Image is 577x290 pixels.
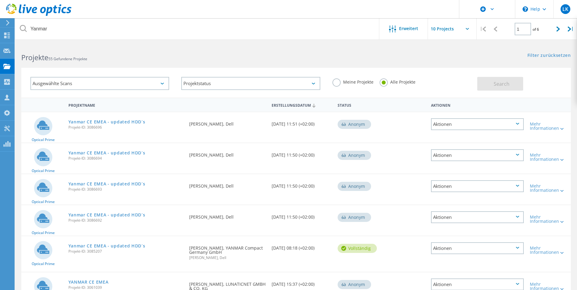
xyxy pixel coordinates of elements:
[431,118,524,130] div: Aktionen
[477,18,489,40] div: |
[186,174,269,194] div: [PERSON_NAME], Dell
[269,112,335,132] div: [DATE] 11:51 (+02:00)
[186,236,269,266] div: [PERSON_NAME], YANMAR Compact Germany GmbH
[527,53,571,58] a: Filter zurücksetzen
[269,143,335,163] div: [DATE] 11:50 (+02:00)
[431,242,524,254] div: Aktionen
[68,188,183,191] span: Projekt-ID: 3086693
[48,56,87,61] span: 55 Gefundene Projekte
[269,99,335,111] div: Erstellungsdatum
[530,184,568,192] div: Mehr Informationen
[431,149,524,161] div: Aktionen
[431,180,524,192] div: Aktionen
[32,231,55,235] span: Optical Prime
[68,250,183,253] span: Projekt-ID: 3085207
[186,112,269,132] div: [PERSON_NAME], Dell
[530,122,568,130] div: Mehr Informationen
[332,78,374,84] label: Meine Projekte
[32,262,55,266] span: Optical Prime
[32,200,55,204] span: Optical Prime
[533,27,539,32] span: of 6
[562,7,568,12] span: LK
[338,213,371,222] div: Anonym
[21,53,48,62] b: Projekte
[269,174,335,194] div: [DATE] 11:50 (+02:00)
[68,213,145,217] a: Yanmar CE EMEA - updated HDD´s
[186,205,269,225] div: [PERSON_NAME], Dell
[30,77,169,90] div: Ausgewählte Scans
[68,182,145,186] a: Yanmar CE EMEA - updated HDD´s
[32,169,55,173] span: Optical Prime
[530,215,568,223] div: Mehr Informationen
[338,182,371,191] div: Anonym
[335,99,384,110] div: Status
[68,120,145,124] a: Yanmar CE EMEA - updated HDD´s
[530,246,568,254] div: Mehr Informationen
[338,244,377,253] div: vollständig
[565,18,577,40] div: |
[494,81,509,87] span: Search
[68,151,145,155] a: Yanmar CE EMEA - updated HDD´s
[186,143,269,163] div: [PERSON_NAME], Dell
[523,6,528,12] svg: \n
[338,151,371,160] div: Anonym
[68,157,183,160] span: Projekt-ID: 3086694
[477,77,523,91] button: Search
[15,18,380,40] input: Projekte nach Namen, Verantwortlichem, ID, Unternehmen usw. suchen
[6,13,71,17] a: Live Optics Dashboard
[428,99,527,110] div: Aktionen
[189,256,266,260] span: [PERSON_NAME], Dell
[32,138,55,142] span: Optical Prime
[338,280,371,289] div: Anonym
[530,153,568,161] div: Mehr Informationen
[269,236,335,256] div: [DATE] 08:18 (+02:00)
[338,120,371,129] div: Anonym
[431,211,524,223] div: Aktionen
[68,280,109,284] a: YANMAR CE EMEA
[68,286,183,289] span: Projekt-ID: 3061039
[380,78,415,84] label: Alle Projekte
[399,26,418,31] span: Erweitert
[68,126,183,129] span: Projekt-ID: 3086696
[68,219,183,222] span: Projekt-ID: 3086692
[68,244,145,248] a: Yanmar CE EMEA - updated HDD´s
[269,205,335,225] div: [DATE] 11:50 (+02:00)
[181,77,320,90] div: Projektstatus
[65,99,186,110] div: Projektname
